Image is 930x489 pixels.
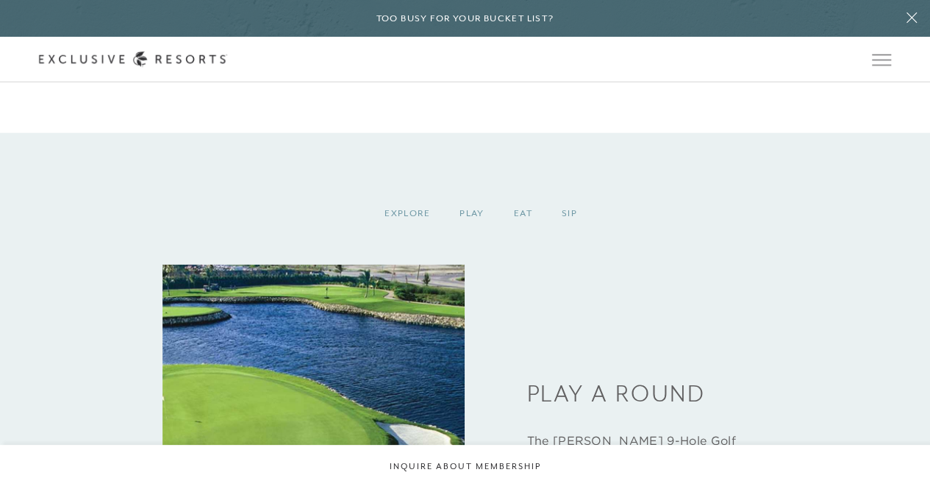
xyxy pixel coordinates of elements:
h3: Play a Round [526,363,767,410]
div: Explore [370,192,445,235]
h6: Too busy for your bucket list? [376,12,554,26]
button: Open navigation [872,54,891,65]
div: Eat [499,192,547,235]
div: Play [445,192,499,235]
div: Sip [547,192,592,235]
